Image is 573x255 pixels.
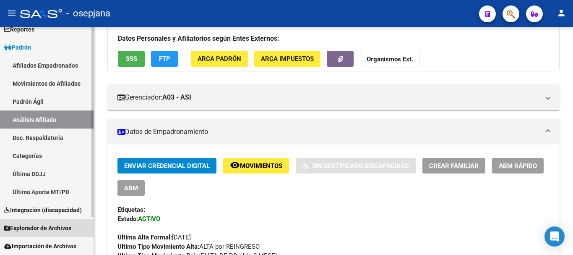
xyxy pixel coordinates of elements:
button: Organismos Ext. [360,51,420,66]
div: Open Intercom Messenger [544,226,565,247]
strong: Ultimo Tipo Movimiento Alta: [117,243,199,250]
span: ARCA Padrón [198,55,241,63]
span: Importación de Archivos [4,242,76,251]
span: Movimientos [240,162,282,170]
mat-icon: remove_red_eye [230,160,240,170]
mat-expansion-panel-header: Gerenciador:A03 - ASI [107,85,560,110]
strong: ACTIVO [138,215,160,223]
mat-icon: menu [7,8,17,18]
h3: Datos Personales y Afiliatorios según Entes Externos: [118,33,549,45]
span: ARCA Impuestos [261,55,314,63]
strong: Organismos Ext. [367,56,413,63]
mat-panel-title: Datos de Empadronamiento [117,127,539,137]
strong: Última Alta Formal: [117,234,172,241]
span: Integración (discapacidad) [4,205,82,215]
span: Padrón [4,43,31,52]
button: Crear Familiar [422,158,485,174]
button: SSS [118,51,145,66]
span: Sin Certificado Discapacidad [312,162,409,170]
span: Crear Familiar [429,162,479,170]
span: ABM Rápido [499,162,537,170]
button: ABM Rápido [492,158,544,174]
button: FTP [151,51,178,66]
span: Reportes [4,25,34,34]
strong: A03 - ASI [162,93,191,102]
span: SSS [126,55,137,63]
span: FTP [159,55,170,63]
mat-icon: person [556,8,566,18]
span: ALTA por REINGRESO [117,243,260,250]
mat-expansion-panel-header: Datos de Empadronamiento [107,119,560,145]
strong: Etiquetas: [117,206,145,213]
span: ABM [124,184,138,192]
span: - osepjana [66,4,110,23]
span: [DATE] [117,234,191,241]
strong: Estado: [117,215,138,223]
button: ABM [117,180,145,196]
button: Enviar Credencial Digital [117,158,216,174]
button: ARCA Padrón [191,51,248,66]
span: Explorador de Archivos [4,223,71,233]
span: Enviar Credencial Digital [124,162,210,170]
button: ARCA Impuestos [254,51,320,66]
button: Movimientos [223,158,289,174]
mat-panel-title: Gerenciador: [117,93,539,102]
button: Sin Certificado Discapacidad [296,158,416,174]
